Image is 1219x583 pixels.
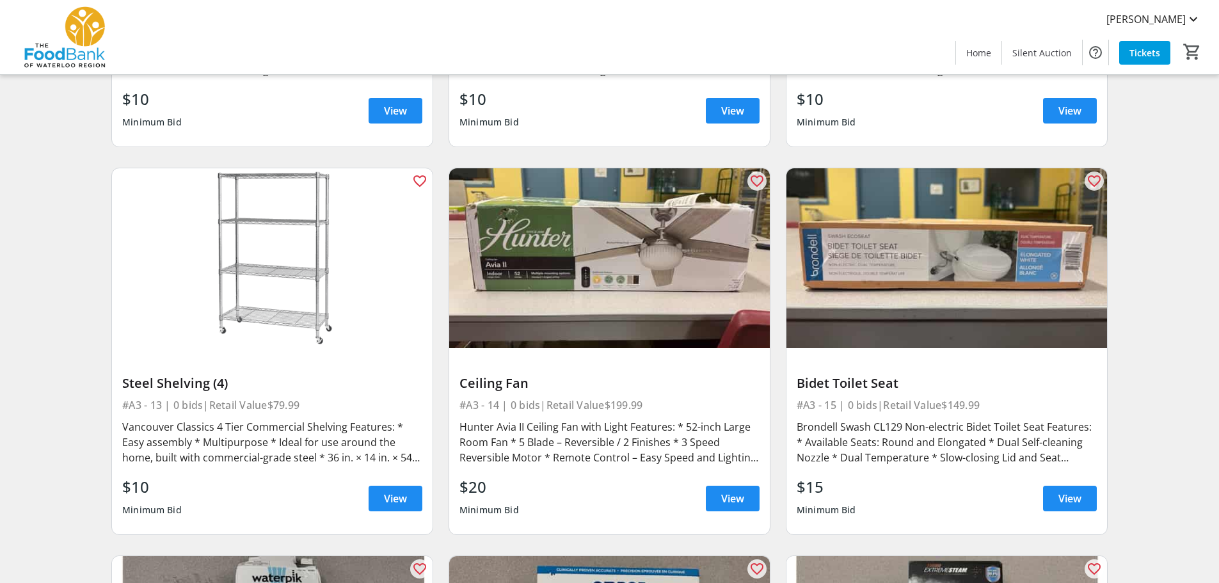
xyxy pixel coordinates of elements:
[721,491,744,506] span: View
[966,46,991,60] span: Home
[797,419,1097,465] div: Brondell Swash CL129 Non-electric Bidet Toilet Seat Features: * Available Seats: Round and Elonga...
[1083,40,1108,65] button: Help
[797,376,1097,391] div: Bidet Toilet Seat
[797,499,856,522] div: Minimum Bid
[459,419,760,465] div: Hunter Avia II Ceiling Fan with Light Features: * 52-inch Large Room Fan * 5 Blade – Reversible /...
[1181,40,1204,63] button: Cart
[749,173,765,189] mat-icon: favorite_outline
[1058,491,1081,506] span: View
[459,88,519,111] div: $10
[956,41,1001,65] a: Home
[1106,12,1186,27] span: [PERSON_NAME]
[122,376,422,391] div: Steel Shelving (4)
[797,111,856,134] div: Minimum Bid
[1002,41,1082,65] a: Silent Auction
[412,173,427,189] mat-icon: favorite_outline
[1119,41,1170,65] a: Tickets
[459,396,760,414] div: #A3 - 14 | 0 bids | Retail Value $199.99
[1012,46,1072,60] span: Silent Auction
[749,561,765,577] mat-icon: favorite_outline
[1096,9,1211,29] button: [PERSON_NAME]
[122,88,182,111] div: $10
[1043,486,1097,511] a: View
[122,475,182,499] div: $10
[797,396,1097,414] div: #A3 - 15 | 0 bids | Retail Value $149.99
[384,491,407,506] span: View
[449,168,770,349] img: Ceiling Fan
[797,88,856,111] div: $10
[122,396,422,414] div: #A3 - 13 | 0 bids | Retail Value $79.99
[1043,98,1097,124] a: View
[8,5,122,69] img: The Food Bank of Waterloo Region's Logo
[369,486,422,511] a: View
[459,111,519,134] div: Minimum Bid
[459,499,519,522] div: Minimum Bid
[797,475,856,499] div: $15
[786,168,1107,349] img: Bidet Toilet Seat
[412,561,427,577] mat-icon: favorite_outline
[459,475,519,499] div: $20
[1087,173,1102,189] mat-icon: favorite_outline
[384,103,407,118] span: View
[122,111,182,134] div: Minimum Bid
[1058,103,1081,118] span: View
[1129,46,1160,60] span: Tickets
[122,499,182,522] div: Minimum Bid
[122,419,422,465] div: Vancouver Classics 4 Tier Commercial Shelving Features: * Easy assembly * Multipurpose * Ideal fo...
[459,376,760,391] div: Ceiling Fan
[706,98,760,124] a: View
[721,103,744,118] span: View
[706,486,760,511] a: View
[112,168,433,349] img: Steel Shelving (4)
[1087,561,1102,577] mat-icon: favorite_outline
[369,98,422,124] a: View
